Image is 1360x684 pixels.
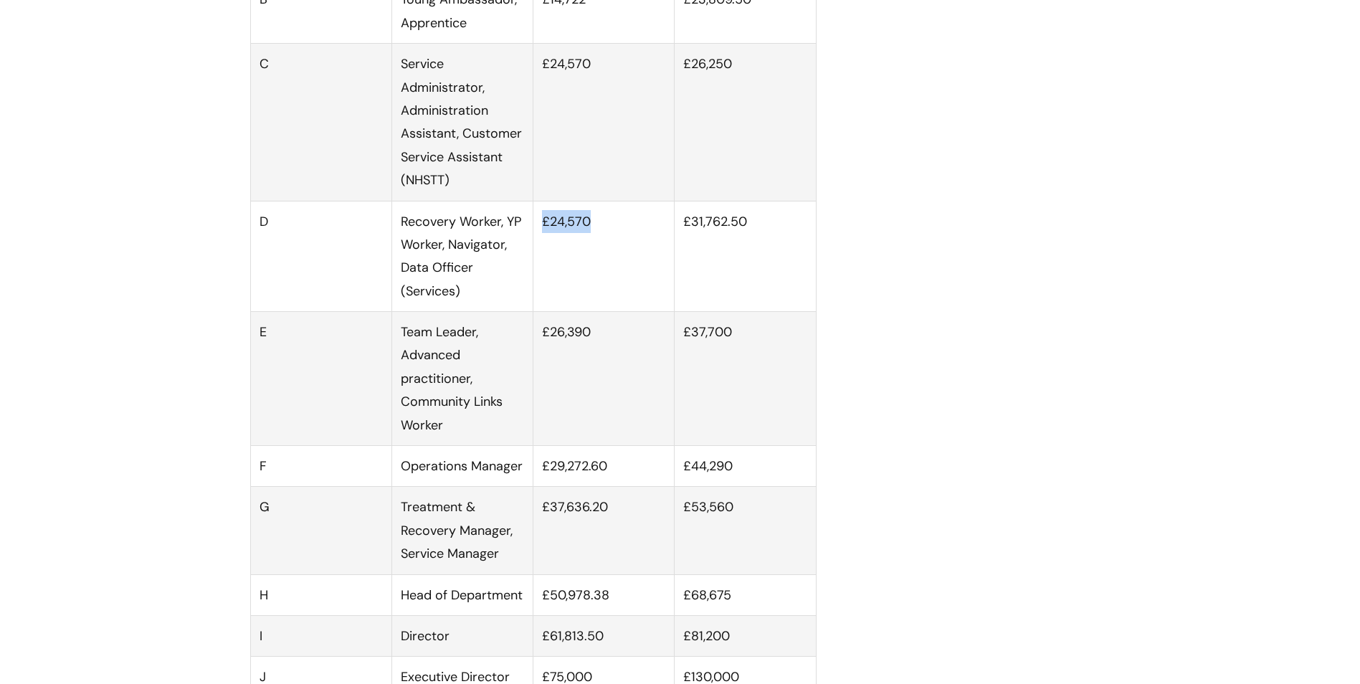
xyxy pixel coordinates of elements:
td: Service Administrator, Administration Assistant, Customer Service Assistant (NHSTT) [391,44,533,201]
td: £68,675 [675,574,816,615]
td: £37,636.20 [533,487,675,574]
td: D [250,201,391,312]
td: F [250,446,391,487]
td: Operations Manager [391,446,533,487]
td: £37,700 [675,312,816,446]
td: £81,200 [675,615,816,656]
td: £31,762.50 [675,201,816,312]
td: £44,290 [675,446,816,487]
td: £50,978.38 [533,574,675,615]
td: £53,560 [675,487,816,574]
td: £24,570 [533,44,675,201]
td: £26,390 [533,312,675,446]
td: Recovery Worker, YP Worker, Navigator, Data Officer (Services) [391,201,533,312]
td: C [250,44,391,201]
td: Team Leader, Advanced practitioner, Community Links Worker [391,312,533,446]
td: Head of Department [391,574,533,615]
td: £26,250 [675,44,816,201]
td: I [250,615,391,656]
td: Treatment & Recovery Manager, Service Manager [391,487,533,574]
td: E [250,312,391,446]
td: Director [391,615,533,656]
td: G [250,487,391,574]
td: H [250,574,391,615]
td: £29,272.60 [533,446,675,487]
td: £24,570 [533,201,675,312]
td: £61,813.50 [533,615,675,656]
